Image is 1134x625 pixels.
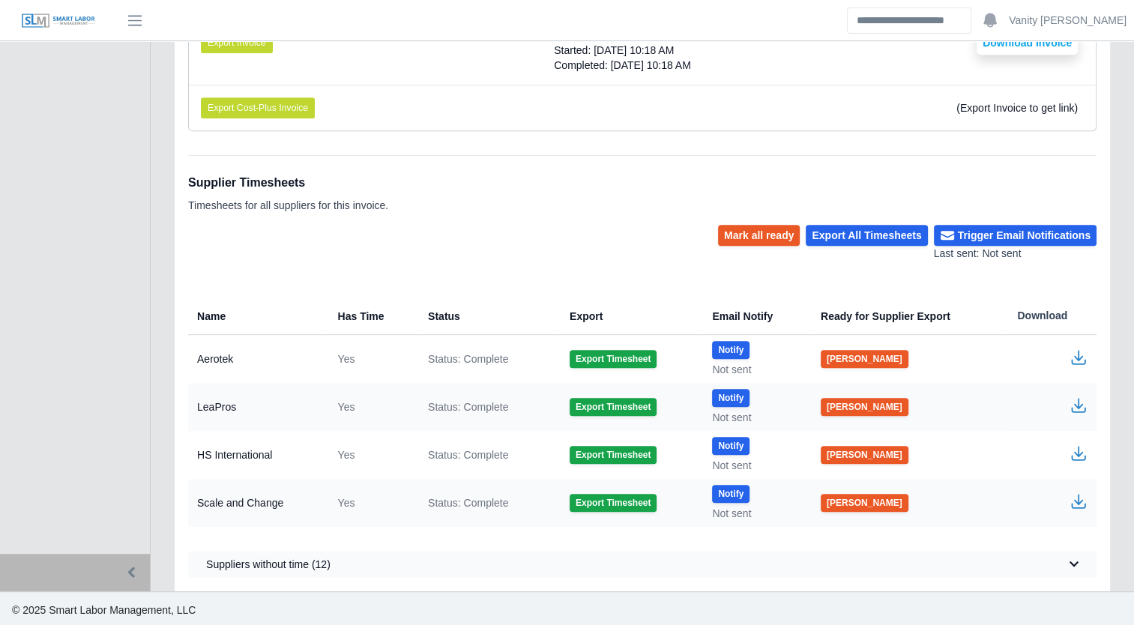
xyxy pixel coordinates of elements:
span: © 2025 Smart Labor Management, LLC [12,604,196,616]
div: Not sent [712,362,797,377]
span: (Export Invoice to get link) [956,102,1078,114]
th: Download [1005,298,1097,335]
th: Has Time [326,298,416,335]
button: Mark all ready [718,225,800,246]
td: HS International [188,431,326,479]
button: Suppliers without time (12) [188,551,1097,578]
td: Yes [326,335,416,384]
span: Suppliers without time (12) [206,557,331,572]
button: Notify [712,341,750,359]
button: Export Cost-Plus Invoice [201,97,315,118]
button: Notify [712,437,750,455]
button: [PERSON_NAME] [821,398,908,416]
span: Status: Complete [428,399,508,414]
button: Export Invoice [201,32,273,53]
span: Status: Complete [428,495,508,510]
div: Started: [DATE] 10:18 AM [554,43,695,58]
td: Yes [326,383,416,431]
button: Export Timesheet [570,398,657,416]
td: LeaPros [188,383,326,431]
button: Notify [712,485,750,503]
span: Status: Complete [428,447,508,462]
button: Export Timesheet [570,446,657,464]
img: SLM Logo [21,13,96,29]
a: Vanity [PERSON_NAME] [1009,13,1127,28]
div: Not sent [712,506,797,521]
button: [PERSON_NAME] [821,350,908,368]
th: Export [558,298,700,335]
div: Not sent [712,458,797,473]
div: Completed: [DATE] 10:18 AM [554,58,695,73]
th: Status [416,298,558,335]
button: Notify [712,389,750,407]
td: Yes [326,431,416,479]
div: Not sent [712,410,797,425]
input: Search [847,7,971,34]
div: Last sent: Not sent [934,246,1097,262]
th: Name [188,298,326,335]
h1: Supplier Timesheets [188,174,388,192]
td: Scale and Change [188,479,326,527]
p: Timesheets for all suppliers for this invoice. [188,198,388,213]
button: Trigger Email Notifications [934,225,1097,246]
button: Export All Timesheets [806,225,927,246]
td: Aerotek [188,335,326,384]
button: Export Timesheet [570,494,657,512]
td: Yes [326,479,416,527]
button: Download Invoice [977,31,1078,55]
button: [PERSON_NAME] [821,446,908,464]
span: Status: Complete [428,351,508,366]
button: [PERSON_NAME] [821,494,908,512]
th: Email Notify [700,298,809,335]
th: Ready for Supplier Export [809,298,1005,335]
a: Download Invoice [977,37,1078,49]
button: Export Timesheet [570,350,657,368]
